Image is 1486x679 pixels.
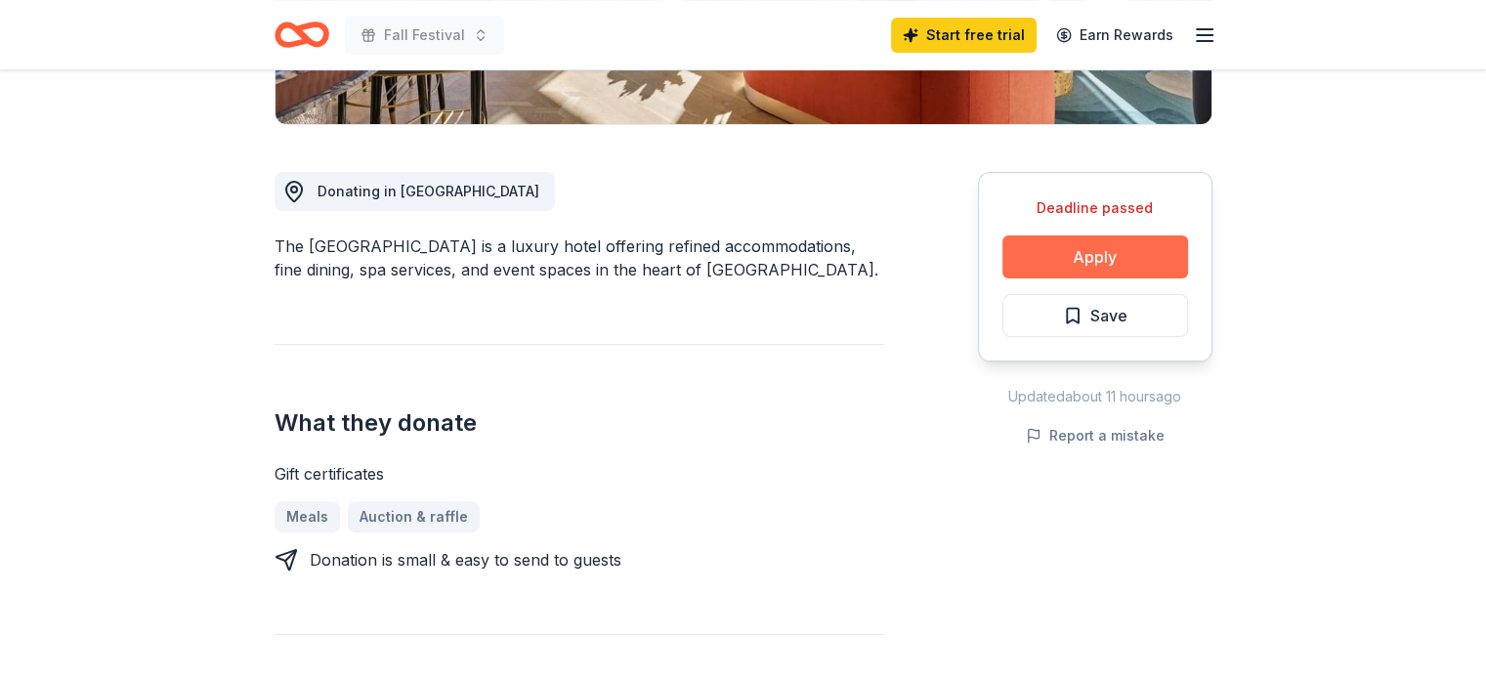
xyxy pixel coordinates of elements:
[384,23,465,47] span: Fall Festival
[1026,424,1165,447] button: Report a mistake
[1002,235,1188,278] button: Apply
[275,501,340,532] a: Meals
[310,548,621,572] div: Donation is small & easy to send to guests
[275,234,884,281] div: The [GEOGRAPHIC_DATA] is a luxury hotel offering refined accommodations, fine dining, spa service...
[275,12,329,58] a: Home
[978,385,1212,408] div: Updated about 11 hours ago
[318,183,539,199] span: Donating in [GEOGRAPHIC_DATA]
[1002,196,1188,220] div: Deadline passed
[275,407,884,439] h2: What they donate
[891,18,1037,53] a: Start free trial
[275,462,884,486] div: Gift certificates
[1044,18,1185,53] a: Earn Rewards
[345,16,504,55] button: Fall Festival
[1090,303,1127,328] span: Save
[348,501,480,532] a: Auction & raffle
[1002,294,1188,337] button: Save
